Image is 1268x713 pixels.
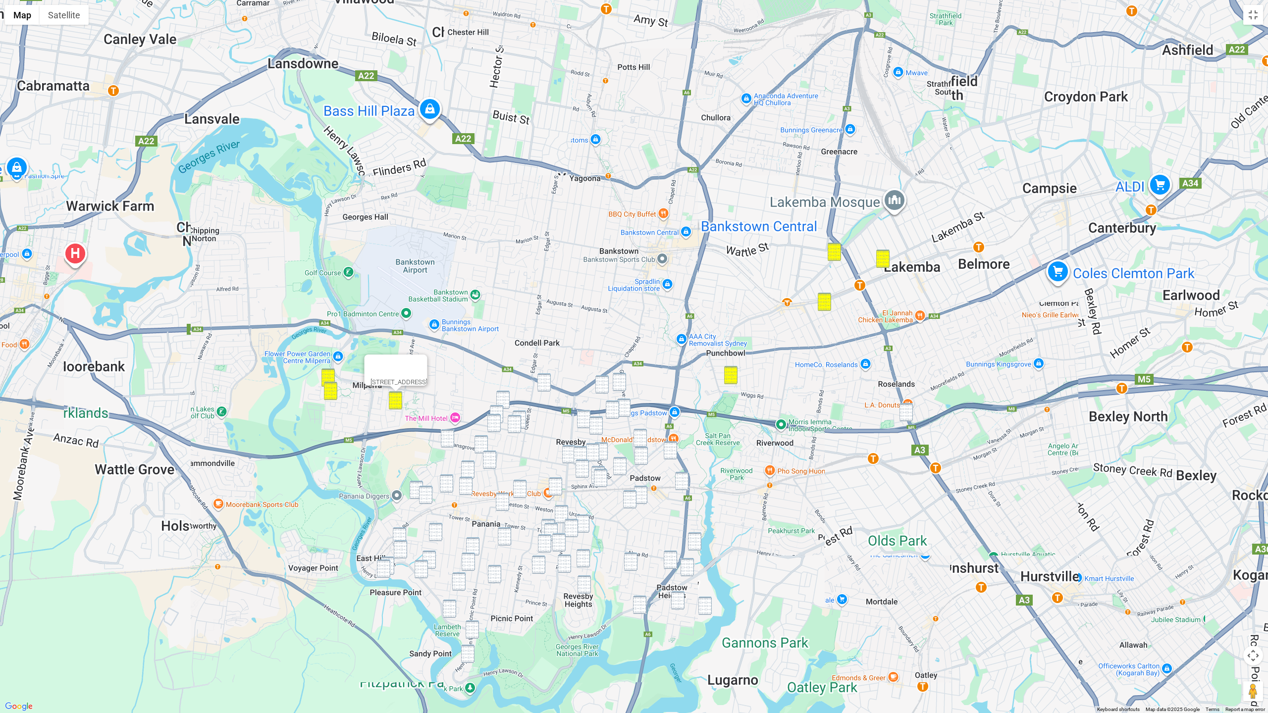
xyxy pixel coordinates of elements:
[623,490,636,509] div: 4A Barkl Avenue, PADSTOW NSW 2211
[586,443,599,461] div: 16 Pivetta Street, REVESBY NSW 2212
[487,414,501,432] div: 51 Gowlland Parade, PANANIA NSW 2213
[624,553,637,571] div: 29 Richardson Avenue, PADSTOW NSW 2211
[576,459,589,478] div: 28A Wilberforce Road, REVESBY NSW 2212
[440,474,453,493] div: 210 Marco Avenue, PANANIA NSW 2213
[613,373,626,391] div: 4 Atkinson Avenue, PADSTOW NSW 2211
[441,429,454,448] div: 2A Lawson Street, PANANIA NSW 2213
[558,555,571,573] div: 90 Vega Street, REVESBY NSW 2212
[549,477,562,496] div: 4 Revesby Place, REVESBY NSW 2212
[415,560,428,578] div: 715 Henry Lawson Drive, EAST HILLS NSW 2213
[459,477,473,495] div: 174 Marco Avenue, PANANIA NSW 2213
[513,480,527,498] div: 28 Hendy Avenue, PANANIA NSW 2213
[595,375,609,394] div: 3 Reiba Crescent, REVESBY NSW 2212
[565,519,578,537] div: 56 Vega Street, REVESBY NSW 2212
[419,486,432,504] div: 15 Truscott Street, PANANIA NSW 2213
[613,457,627,475] div: 16D Sphinx Avenue, PADSTOW NSW 2211
[634,447,648,465] div: 85 Watson Road, PADSTOW NSW 2211
[589,416,603,435] div: 73 Mackenzie Street, REVESBY NSW 2212
[576,514,589,533] div: 34 Hydrae Street, REVESBY NSW 2212
[483,451,496,469] div: 76 Horsley Road, PANANIA NSW 2213
[394,540,407,559] div: 4 Forrest Road, EAST HILLS NSW 2213
[617,399,631,417] div: 1 Louie Street, PADSTOW NSW 2211
[488,565,501,583] div: 1 Clyfford Place, PANANIA NSW 2213
[577,410,590,428] div: 25 Dove Street, REVESBY NSW 2212
[552,533,566,552] div: 274 The River Road, REVESBY NSW 2212
[724,366,738,384] div: 26 Craig Street, PUNCHBOWL NSW 2196
[544,523,558,541] div: 13 Rowland Street, REVESBY NSW 2212
[591,466,605,484] div: 52A Sphinx Avenue, REVESBY NSW 2212
[574,446,587,464] div: 21 Robyn Street, REVESBY NSW 2212
[594,442,608,460] div: 49 Doyle Road, REVESBY NSW 2212
[634,429,647,447] div: 5 Moro Avenue, PADSTOW NSW 2211
[381,557,394,575] div: 608 Henry Lawson Drive, EAST HILLS NSW 2213
[562,445,576,463] div: 111A The River Road, REVESBY NSW 2212
[537,373,551,392] div: 7 Ely Street, REVESBY NSW 2212
[688,532,701,551] div: 19 Werona Avenue, PADSTOW NSW 2211
[532,556,545,574] div: 33 Clive Street, REVESBY NSW 2212
[634,486,647,504] div: 9 Gloucester Avenue, PADSTOW NSW 2211
[498,527,511,546] div: 8b Gorman Avenue, PANANIA NSW 2213
[393,527,406,546] div: 3/8 Cowland Avenue, EAST HILLS NSW 2213
[429,523,442,541] div: 22 Harford Avenue, EAST HILLS NSW 2213
[461,460,475,479] div: 7 Hazelglen Avenue, PANANIA NSW 2213
[490,405,503,423] div: 39 Tracey Street, REVESBY NSW 2212
[508,415,521,433] div: 83 Beaconsfield Street, REVESBY NSW 2212
[410,481,423,499] div: 36A Cammarlie Street, PANANIA NSW 2213
[671,591,685,610] div: 91 Villiers Road, PADSTOW HEIGHTS NSW 2211
[377,560,390,578] div: 598 Henry Lawson Drive, EAST HILLS NSW 2213
[404,355,427,378] button: Close
[675,472,688,490] div: 4 Parmal Avenue, PADSTOW NSW 2211
[664,551,677,569] div: 25 Berrima Avenue, PADSTOW NSW 2211
[475,435,488,454] div: 6a Windermere Crescent, PANANIA NSW 2213
[452,572,466,591] div: 16 Colleen Avenue, PICNIC POINT NSW 2213
[466,537,479,556] div: 68 Malvern Street, PANANIA NSW 2213
[496,493,509,511] div: 11 Roslyn Avenue, PANANIA NSW 2213
[664,441,677,459] div: 59 Iberia Street, PADSTOW NSW 2211
[462,553,475,571] div: 19 Phillip Street, PANANIA NSW 2213
[606,401,619,419] div: 25 Louie Street, PADSTOW NSW 2211
[423,551,436,569] div: 19 Gracemar Avenue, PANANIA NSW 2213
[513,410,526,429] div: 2A Tracey Street, REVESBY NSW 2212
[594,469,607,487] div: 65 Sphinx Avenue, REVESBY NSW 2212
[389,391,402,409] div: 10 Zonnebeke Crescent, MILPERRA NSW 2214
[538,534,551,553] div: 24 Lochinvar Road, REVESBY NSW 2212
[555,505,568,523] div: 218 The River Road, REVESBY NSW 2212
[577,549,590,567] div: 6 Neptune Street, REVESBY NSW 2212
[541,519,555,537] div: 26 Rowland Street, REVESBY NSW 2212
[321,368,335,387] div: 64 Raleigh Road, MILPERRA NSW 2214
[324,382,337,400] div: 9 Dunstan Avenue, MILPERRA NSW 2214
[578,575,591,594] div: 122 Sandakan Road, REVESBY HEIGHTS NSW 2212
[370,378,427,386] div: [STREET_ADDRESS]
[496,391,510,409] div: 25A Alliance Avenue, REVESBY NSW 2212
[681,558,694,576] div: 14 Wainwright Avenue, PADSTOW NSW 2211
